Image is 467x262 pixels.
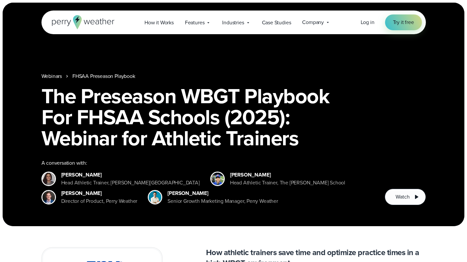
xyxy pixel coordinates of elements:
[61,179,200,187] div: Head Athletic Trainer, [PERSON_NAME][GEOGRAPHIC_DATA]
[222,19,244,27] span: Industries
[385,14,422,30] a: Try it free
[41,72,426,80] nav: Breadcrumb
[61,189,138,197] div: [PERSON_NAME]
[185,19,205,27] span: Features
[72,72,135,80] a: FHSAA Preseason Playbook
[41,159,375,167] div: A conversation with:
[230,179,345,187] div: Head Athletic Trainer, The [PERSON_NAME] School
[230,171,345,179] div: [PERSON_NAME]
[393,18,414,26] span: Try it free
[256,16,297,29] a: Case Studies
[211,173,224,185] img: Thomas Gorman
[262,19,291,27] span: Case Studies
[168,189,278,197] div: [PERSON_NAME]
[361,18,375,26] a: Log in
[396,193,409,201] span: Watch
[168,197,278,205] div: Senior Growth Marketing Manager, Perry Weather
[61,197,138,205] div: Director of Product, Perry Weather
[139,16,179,29] a: How it Works
[42,173,55,185] img: Mya Tino
[144,19,174,27] span: How it Works
[41,85,426,149] h1: The Preseason WBGT Playbook For FHSAA Schools (2025): Webinar for Athletic Trainers
[385,189,426,205] button: Watch
[42,191,55,203] img: Blake Harvey
[302,18,324,26] span: Company
[41,72,62,80] a: Webinars
[149,191,161,203] img: Spencer Patton, Perry Weather
[61,171,200,179] div: [PERSON_NAME]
